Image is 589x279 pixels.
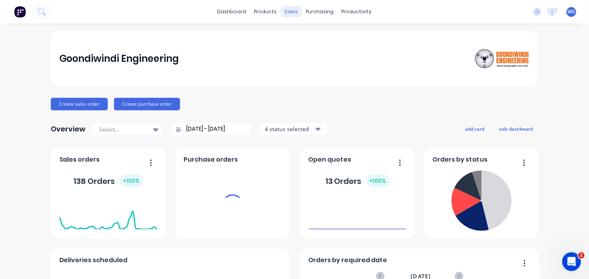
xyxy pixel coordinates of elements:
[51,98,108,110] button: Create sales order
[494,124,538,134] button: edit dashboard
[578,252,585,259] span: 2
[460,124,490,134] button: add card
[265,125,314,133] div: 4 status selected
[562,252,581,271] iframe: Intercom live chat
[120,175,143,187] div: + 100 %
[184,155,238,164] span: Purchase orders
[114,98,180,110] button: Create purchase order
[338,6,376,18] div: productivity
[59,155,100,164] span: Sales orders
[475,45,530,73] img: Goondiwindi Engineering
[302,6,338,18] div: purchasing
[433,155,488,164] span: Orders by status
[14,6,26,18] img: Factory
[74,175,143,187] div: 138 Orders
[214,6,250,18] a: dashboard
[261,123,327,135] button: 4 status selected
[366,175,389,187] div: + 100 %
[250,6,281,18] div: products
[59,256,128,265] span: Deliveries scheduled
[59,51,179,67] div: Goondiwindi Engineering
[309,155,352,164] span: Open quotes
[568,8,576,15] span: WG
[51,121,86,137] div: Overview
[325,175,389,187] div: 13 Orders
[281,6,302,18] div: sales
